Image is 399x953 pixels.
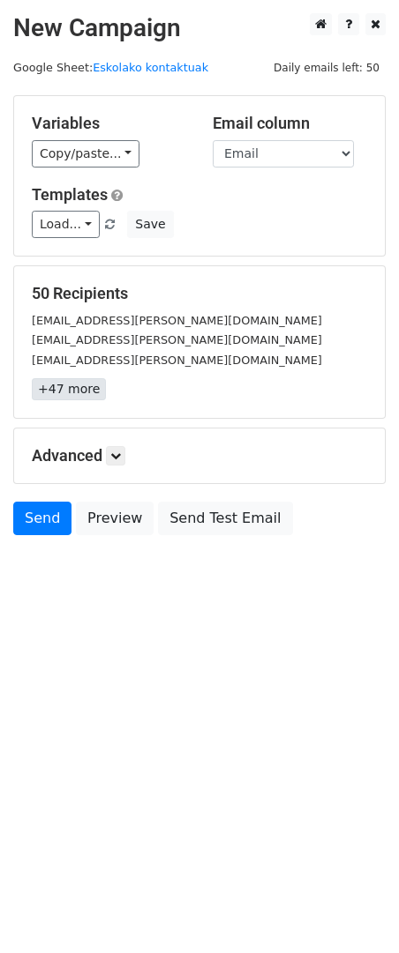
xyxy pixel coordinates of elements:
h5: Advanced [32,446,367,465]
iframe: Chat Widget [311,868,399,953]
a: Load... [32,211,100,238]
div: Widget de chat [311,868,399,953]
a: +47 more [32,378,106,400]
a: Send Test Email [158,502,292,535]
small: Google Sheet: [13,61,208,74]
h5: 50 Recipients [32,284,367,303]
a: Copy/paste... [32,140,139,168]
small: [EMAIL_ADDRESS][PERSON_NAME][DOMAIN_NAME] [32,314,322,327]
h5: Variables [32,114,186,133]
a: Eskolako kontaktuak [93,61,208,74]
h5: Email column [213,114,367,133]
a: Templates [32,185,108,204]
small: [EMAIL_ADDRESS][PERSON_NAME][DOMAIN_NAME] [32,354,322,367]
button: Save [127,211,173,238]
a: Send [13,502,72,535]
span: Daily emails left: 50 [267,58,386,78]
h2: New Campaign [13,13,386,43]
a: Daily emails left: 50 [267,61,386,74]
small: [EMAIL_ADDRESS][PERSON_NAME][DOMAIN_NAME] [32,333,322,346]
a: Preview [76,502,154,535]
